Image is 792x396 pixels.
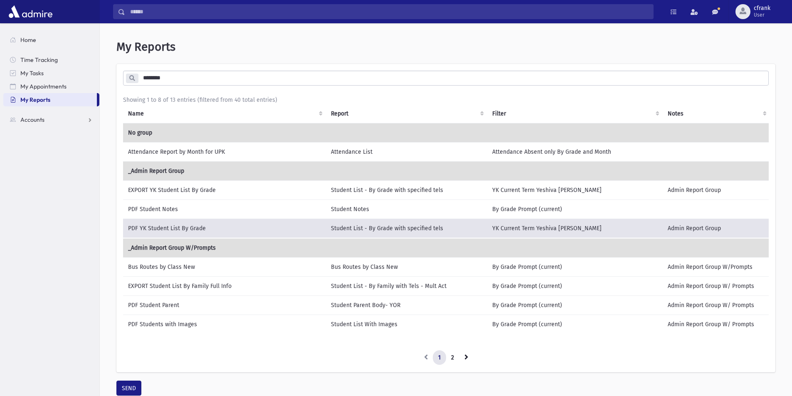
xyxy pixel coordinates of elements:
[3,93,97,106] a: My Reports
[487,180,663,199] td: YK Current Term Yeshiva [PERSON_NAME]
[123,257,326,276] td: Bus Routes by Class New
[20,96,50,103] span: My Reports
[487,257,663,276] td: By Grade Prompt (current)
[3,53,99,66] a: Time Tracking
[3,80,99,93] a: My Appointments
[123,104,326,123] th: Name: activate to sort column ascending
[663,104,770,123] th: Notes : activate to sort column ascending
[754,12,770,18] span: User
[20,69,44,77] span: My Tasks
[487,219,663,238] td: YK Current Term Yeshiva [PERSON_NAME]
[123,180,326,199] td: EXPORT YK Student List By Grade
[326,104,487,123] th: Report: activate to sort column ascending
[487,199,663,219] td: By Grade Prompt (current)
[123,315,326,334] td: PDF Students with Images
[20,116,44,123] span: Accounts
[663,257,770,276] td: Admin Report Group W/Prompts
[487,315,663,334] td: By Grade Prompt (current)
[326,180,487,199] td: Student List - By Grade with specified tels
[3,33,99,47] a: Home
[326,295,487,315] td: Student Parent Body- YOR
[326,315,487,334] td: Student List With Images
[487,295,663,315] td: By Grade Prompt (current)
[326,142,487,161] td: Attendance List
[123,238,770,258] td: _Admin Report Group W/Prompts
[663,295,770,315] td: Admin Report Group W/ Prompts
[487,104,663,123] th: Filter : activate to sort column ascending
[326,199,487,219] td: Student Notes
[326,276,487,295] td: Student List - By Family with Tels - Mult Act
[20,36,36,44] span: Home
[663,180,770,199] td: Admin Report Group
[663,276,770,295] td: Admin Report Group W/ Prompts
[3,113,99,126] a: Accounts
[487,276,663,295] td: By Grade Prompt (current)
[7,3,54,20] img: AdmirePro
[116,381,141,396] button: SEND
[123,219,326,238] td: PDF YK Student List By Grade
[20,56,58,64] span: Time Tracking
[446,350,459,365] a: 2
[754,5,770,12] span: cfrank
[123,123,770,142] td: No group
[487,142,663,161] td: Attendance Absent only By Grade and Month
[326,257,487,276] td: Bus Routes by Class New
[663,315,770,334] td: Admin Report Group W/ Prompts
[116,40,175,54] span: My Reports
[123,276,326,295] td: EXPORT Student List By Family Full Info
[123,295,326,315] td: PDF Student Parent
[123,96,769,104] div: Showing 1 to 8 of 13 entries (filtered from 40 total entries)
[123,199,326,219] td: PDF Student Notes
[3,66,99,80] a: My Tasks
[123,142,326,161] td: Attendance Report by Month for UPK
[20,83,67,90] span: My Appointments
[326,219,487,238] td: Student List - By Grade with specified tels
[123,161,770,180] td: _Admin Report Group
[663,219,770,238] td: Admin Report Group
[125,4,653,19] input: Search
[433,350,446,365] a: 1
